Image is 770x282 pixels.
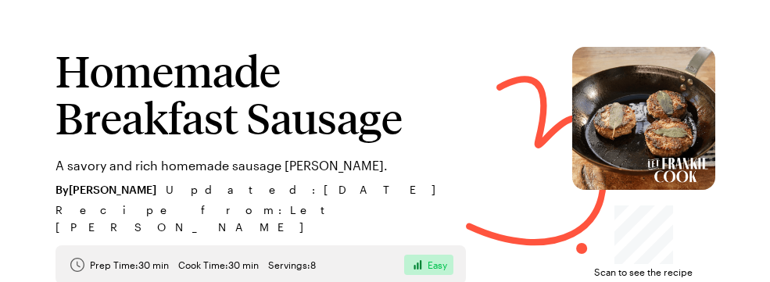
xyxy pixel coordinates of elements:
img: Homemade Breakfast Sausage [572,47,715,190]
h1: Homemade Breakfast Sausage [56,47,466,141]
span: Cook Time: 30 min [178,259,259,271]
span: Servings: 8 [268,259,316,271]
span: Scan to see the recipe [594,264,693,280]
span: Updated : [DATE] [166,181,451,198]
span: Prep Time: 30 min [90,259,169,271]
span: Recipe from: Let [PERSON_NAME] [56,202,466,236]
span: Easy [428,259,447,271]
span: By [PERSON_NAME] [56,181,156,198]
p: A savory and rich homemade sausage [PERSON_NAME]. [56,156,466,175]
